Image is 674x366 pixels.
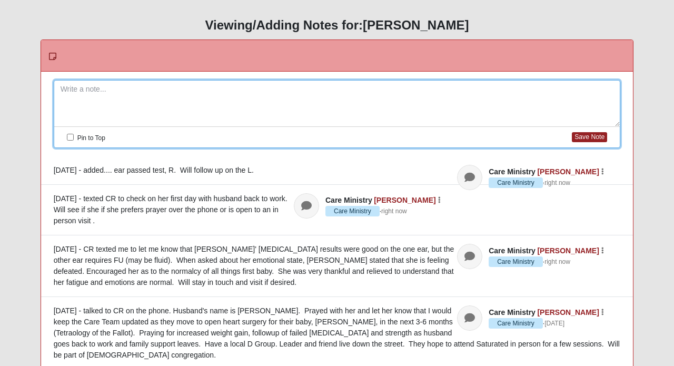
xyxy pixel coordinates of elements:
[363,18,469,32] strong: [PERSON_NAME]
[489,177,543,188] span: Care Ministry
[10,354,75,362] a: Page Load Time: 0.28s
[374,196,435,204] a: [PERSON_NAME]
[489,256,543,267] span: Care Ministry
[381,207,407,215] time: August 11, 2025, 11:32 AM
[489,318,544,329] span: ·
[325,206,381,216] span: ·
[54,165,621,176] div: [DATE] - added.... ear passed test, R. Will follow up on the L.
[226,352,232,363] a: Web cache enabled
[54,193,621,226] div: [DATE] - texted CR to check on her first day with husband back to work. Will see if she if she pr...
[54,305,621,361] div: [DATE] - talked to CR on the phone. Husband's name is [PERSON_NAME]. Prayed with her and let her ...
[489,318,543,329] span: Care Ministry
[537,308,599,316] a: [PERSON_NAME]
[544,179,570,186] time: August 11, 2025, 11:33 AM
[648,348,667,363] a: Page Properties (Alt+P)
[544,319,564,328] a: [DATE]
[537,167,599,176] a: [PERSON_NAME]
[537,246,599,255] a: [PERSON_NAME]
[489,256,544,267] span: ·
[572,132,607,142] button: Save Note
[629,348,648,363] a: Block Configuration (Alt-B)
[325,206,380,216] span: Care Ministry
[489,167,536,176] span: Care Ministry
[325,196,372,204] span: Care Ministry
[77,134,105,142] span: Pin to Top
[489,308,536,316] span: Care Ministry
[160,353,218,363] span: HTML Size: 57 KB
[489,246,536,255] span: Care Ministry
[544,258,570,265] time: August 11, 2025, 11:30 AM
[54,244,621,288] div: [DATE] - CR texted me to let me know that [PERSON_NAME]' [MEDICAL_DATA] results were good on the ...
[381,206,407,216] a: right now
[25,18,649,33] h3: Viewing/Adding Notes for:
[489,177,544,188] span: ·
[86,353,152,363] span: ViewState Size: 2 KB
[544,320,564,327] time: August 5, 2025, 1:03 PM
[67,134,74,141] input: Pin to Top
[544,257,570,266] a: right now
[544,178,570,187] a: right now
